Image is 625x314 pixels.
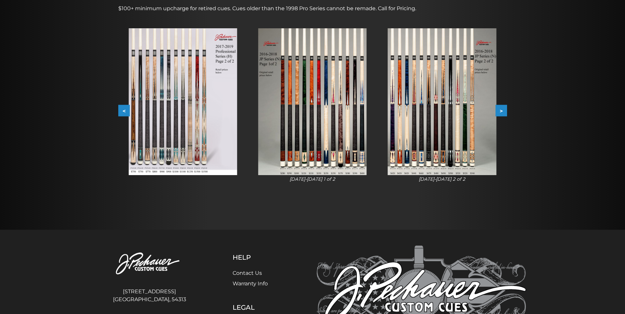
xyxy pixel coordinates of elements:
i: [DATE]-[DATE] 2 of 2 [419,176,465,182]
a: Contact Us [233,270,262,276]
img: Pechauer Custom Cues [99,246,200,282]
h5: Help [233,253,284,261]
p: $100+ minimum upcharge for retired cues. Cues older than the 1998 Pro Series cannot be remade. Ca... [118,5,507,13]
address: [STREET_ADDRESS] [GEOGRAPHIC_DATA], 54313 [99,285,200,306]
h5: Legal [233,303,284,311]
a: Warranty Info [233,280,268,287]
div: Carousel Navigation [118,105,507,117]
button: < [118,105,130,117]
button: > [496,105,507,117]
i: [DATE]-[DATE] 1 of 2 [290,176,335,182]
